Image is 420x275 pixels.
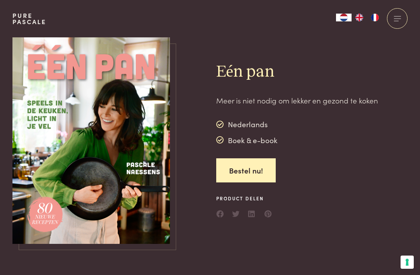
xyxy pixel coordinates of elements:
[12,37,170,244] img: https://admin.purepascale.com/wp-content/uploads/2025/07/een-pan-voorbeeldcover.png
[216,95,378,106] p: Meer is niet nodig om lekker en gezond te koken
[12,12,46,25] a: PurePascale
[352,14,383,21] ul: Language list
[216,134,277,146] div: Boek & e-book
[336,14,383,21] aside: Language selected: Nederlands
[367,14,383,21] a: FR
[352,14,367,21] a: EN
[216,195,272,202] span: Product delen
[216,62,378,82] h2: Eén pan
[336,14,352,21] div: Language
[216,119,277,130] div: Nederlands
[216,158,276,183] a: Bestel nu!
[336,14,352,21] a: NL
[401,256,414,269] button: Uw voorkeuren voor toestemming voor trackingtechnologieën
